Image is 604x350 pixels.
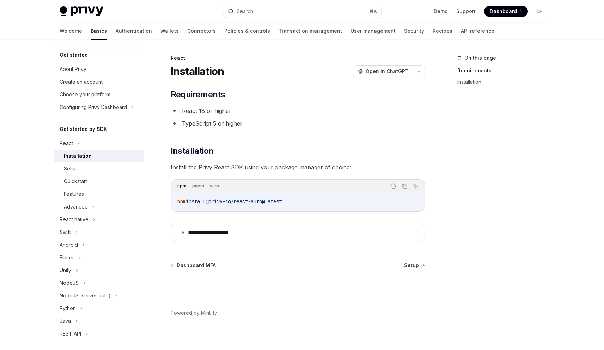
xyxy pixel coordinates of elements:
div: React [60,139,73,147]
div: Create an account [60,78,103,86]
a: Support [456,8,476,15]
a: Setup [54,162,144,175]
span: install [186,198,206,205]
a: Choose your platform [54,88,144,101]
div: Features [64,190,84,198]
span: Installation [171,145,214,157]
div: NodeJS (server-auth) [60,291,111,300]
div: Swift [60,228,71,236]
span: Dashboard MFA [177,262,216,269]
a: Quickstart [54,175,144,188]
a: Recipes [433,23,452,40]
div: Choose your platform [60,90,110,99]
div: About Privy [60,65,86,73]
span: On this page [464,54,496,62]
a: User management [350,23,396,40]
div: Installation [64,152,92,160]
a: Installation [457,76,550,87]
a: Powered by Mintlify [171,309,217,316]
span: Requirements [171,89,225,100]
div: REST API [60,330,81,338]
span: Install the Privy React SDK using your package manager of choice: [171,162,425,172]
a: Policies & controls [224,23,270,40]
a: API reference [461,23,494,40]
a: Demo [434,8,448,15]
span: ⌘ K [370,8,377,14]
a: Transaction management [279,23,342,40]
span: Open in ChatGPT [366,68,409,75]
a: Features [54,188,144,200]
div: Quickstart [64,177,87,186]
div: yarn [208,182,221,190]
button: Report incorrect code [389,182,398,191]
div: pnpm [190,182,206,190]
div: Unity [60,266,71,274]
img: light logo [60,6,103,16]
div: NodeJS [60,279,79,287]
a: Dashboard [484,6,528,17]
a: Requirements [457,65,550,76]
h5: Get started by SDK [60,125,107,133]
div: Android [60,241,78,249]
a: Wallets [160,23,179,40]
button: Copy the contents from the code block [400,182,409,191]
div: Search... [237,7,256,16]
span: Setup [404,262,419,269]
div: Java [60,317,71,325]
a: About Privy [54,63,144,76]
button: Toggle dark mode [533,6,545,17]
button: Open in ChatGPT [353,65,413,77]
a: Setup [404,262,424,269]
span: Dashboard [490,8,517,15]
span: @privy-io/react-auth@latest [206,198,282,205]
div: React [171,54,425,61]
a: Dashboard MFA [171,262,216,269]
button: Search...⌘K [223,5,381,18]
a: Authentication [116,23,152,40]
div: Configuring Privy Dashboard [60,103,127,111]
li: React 18 or higher [171,106,425,116]
li: TypeScript 5 or higher [171,119,425,128]
h1: Installation [171,65,224,78]
a: Connectors [187,23,216,40]
div: Advanced [64,203,88,211]
a: Welcome [60,23,82,40]
span: npm [177,198,186,205]
a: Basics [91,23,107,40]
a: Create an account [54,76,144,88]
a: Installation [54,150,144,162]
div: Setup [64,164,78,173]
div: Python [60,304,76,313]
a: Security [404,23,424,40]
h5: Get started [60,51,88,59]
div: npm [175,182,189,190]
button: Ask AI [411,182,420,191]
div: Flutter [60,253,74,262]
div: React native [60,215,89,224]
